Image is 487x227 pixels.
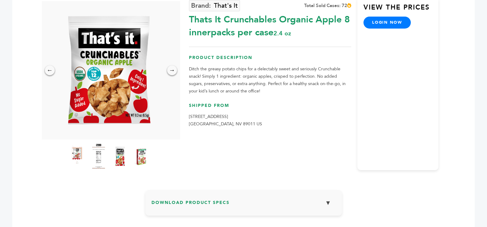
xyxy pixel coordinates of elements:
a: login now [363,17,411,28]
h3: Product Description [189,55,351,65]
h3: Download Product Specs [151,196,336,214]
div: Thats It Crunchables Organic Apple 8 innerpacks per case [189,10,351,39]
img: That's It Crunchables Organic Apple 8 innerpacks per case 2.4 oz [40,1,179,139]
img: That's It Crunchables Organic Apple 8 innerpacks per case 2.4 oz Nutrition Info [90,143,107,170]
img: That's It Crunchables Organic Apple 8 innerpacks per case 2.4 oz [134,144,149,169]
button: ▼ [320,196,336,209]
div: ← [45,65,55,75]
img: That's It Crunchables Organic Apple 8 innerpacks per case 2.4 oz Product Label [69,144,85,169]
span: 2.4 oz [273,29,291,37]
p: Ditch the greasy potato chips for a delectably sweet and seriously Crunchable snack! Simply 1 ing... [189,65,351,95]
div: Total Sold Cases: 72 [304,2,351,9]
p: [STREET_ADDRESS] [GEOGRAPHIC_DATA], NV 89011 US [189,113,351,128]
h3: View the Prices [363,3,438,17]
img: That's It Crunchables Organic Apple 8 innerpacks per case 2.4 oz [112,144,128,169]
div: → [167,65,177,75]
h3: Shipped From [189,103,351,113]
